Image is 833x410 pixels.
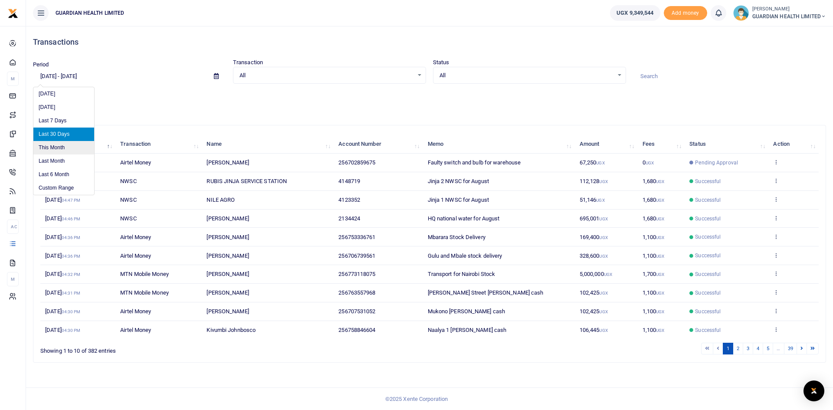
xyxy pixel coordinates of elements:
small: UGX [646,161,654,165]
small: 04:46 PM [62,216,81,221]
small: [PERSON_NAME] [752,6,826,13]
small: UGX [656,272,664,277]
small: 04:32 PM [62,272,81,277]
small: UGX [656,309,664,314]
small: UGX [656,235,664,240]
span: Successful [695,308,721,315]
small: UGX [599,291,607,295]
span: [DATE] [45,234,80,240]
a: profile-user [PERSON_NAME] GUARDIAN HEALTH LIMITED [733,5,826,21]
span: 102,425 [580,289,608,296]
span: NILE AGRO [207,197,235,203]
span: 1,680 [643,178,665,184]
span: 5,000,000 [580,271,612,277]
span: [PERSON_NAME] [207,253,249,259]
span: 256758846604 [338,327,375,333]
a: 39 [784,343,797,354]
span: Mbarara Stock Delivery [428,234,485,240]
li: Custom Range [33,181,94,195]
span: Successful [695,289,721,297]
span: 1,100 [643,308,665,315]
span: Add money [664,6,707,20]
li: M [7,272,19,286]
span: Successful [695,326,721,334]
small: UGX [656,198,664,203]
span: [PERSON_NAME] [207,234,249,240]
span: 256753336761 [338,234,375,240]
span: 695,001 [580,215,608,222]
h4: Transactions [33,37,826,47]
span: 1,680 [643,215,665,222]
span: Kivumbi Johnbosco [207,327,256,333]
span: 256706739561 [338,253,375,259]
img: logo-small [8,8,18,19]
th: Name: activate to sort column ascending [202,135,334,154]
span: [PERSON_NAME] [207,271,249,277]
span: Gulu and Mbale stock delivery [428,253,502,259]
span: Airtel Money [120,234,151,240]
span: 256702859675 [338,159,375,166]
span: GUARDIAN HEALTH LIMITED [752,13,826,20]
span: UGX 9,349,544 [617,9,653,17]
small: UGX [596,161,604,165]
th: Account Number: activate to sort column ascending [334,135,423,154]
small: 04:31 PM [62,291,81,295]
small: 04:30 PM [62,309,81,314]
span: NWSC [120,178,136,184]
span: Transport for Nairobi Stock [428,271,495,277]
small: 04:30 PM [62,328,81,333]
li: This Month [33,141,94,154]
span: Successful [695,233,721,241]
span: Successful [695,215,721,223]
span: 256707531052 [338,308,375,315]
small: UGX [656,254,664,259]
small: UGX [599,179,607,184]
span: [PERSON_NAME] [207,159,249,166]
span: 4123352 [338,197,360,203]
span: Successful [695,252,721,259]
small: UGX [596,198,604,203]
span: [DATE] [45,271,80,277]
small: UGX [656,216,664,221]
span: 1,100 [643,327,665,333]
li: Last 7 Days [33,114,94,128]
span: Naalya 1 [PERSON_NAME] cash [428,327,507,333]
span: 169,400 [580,234,608,240]
li: Ac [7,220,19,234]
small: UGX [599,254,607,259]
span: [DATE] [45,253,80,259]
th: Amount: activate to sort column ascending [575,135,638,154]
span: Pending Approval [695,159,738,167]
li: [DATE] [33,87,94,101]
span: Jinja 2 NWSC for August [428,178,489,184]
span: [PERSON_NAME] [207,289,249,296]
span: RUBIS JINJA SERVICE STATION [207,178,287,184]
span: 1,680 [643,197,665,203]
span: NWSC [120,197,136,203]
span: 4148719 [338,178,360,184]
small: UGX [599,328,607,333]
label: Period [33,60,49,69]
small: UGX [599,235,607,240]
li: Toup your wallet [664,6,707,20]
a: 4 [753,343,763,354]
input: Search [633,69,826,84]
span: [DATE] [45,308,80,315]
th: Fees: activate to sort column ascending [637,135,685,154]
div: Showing 1 to 10 of 382 entries [40,342,361,355]
th: Action: activate to sort column ascending [768,135,819,154]
small: UGX [656,179,664,184]
span: All [439,71,613,80]
li: Wallet ballance [607,5,663,21]
span: 1,100 [643,289,665,296]
span: [DATE] [45,197,80,203]
li: [DATE] [33,101,94,114]
span: Airtel Money [120,308,151,315]
span: 67,250 [580,159,605,166]
span: Airtel Money [120,253,151,259]
span: MTN Mobile Money [120,271,169,277]
a: 3 [743,343,753,354]
span: 256763557968 [338,289,375,296]
div: Open Intercom Messenger [803,380,824,401]
span: MTN Mobile Money [120,289,169,296]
